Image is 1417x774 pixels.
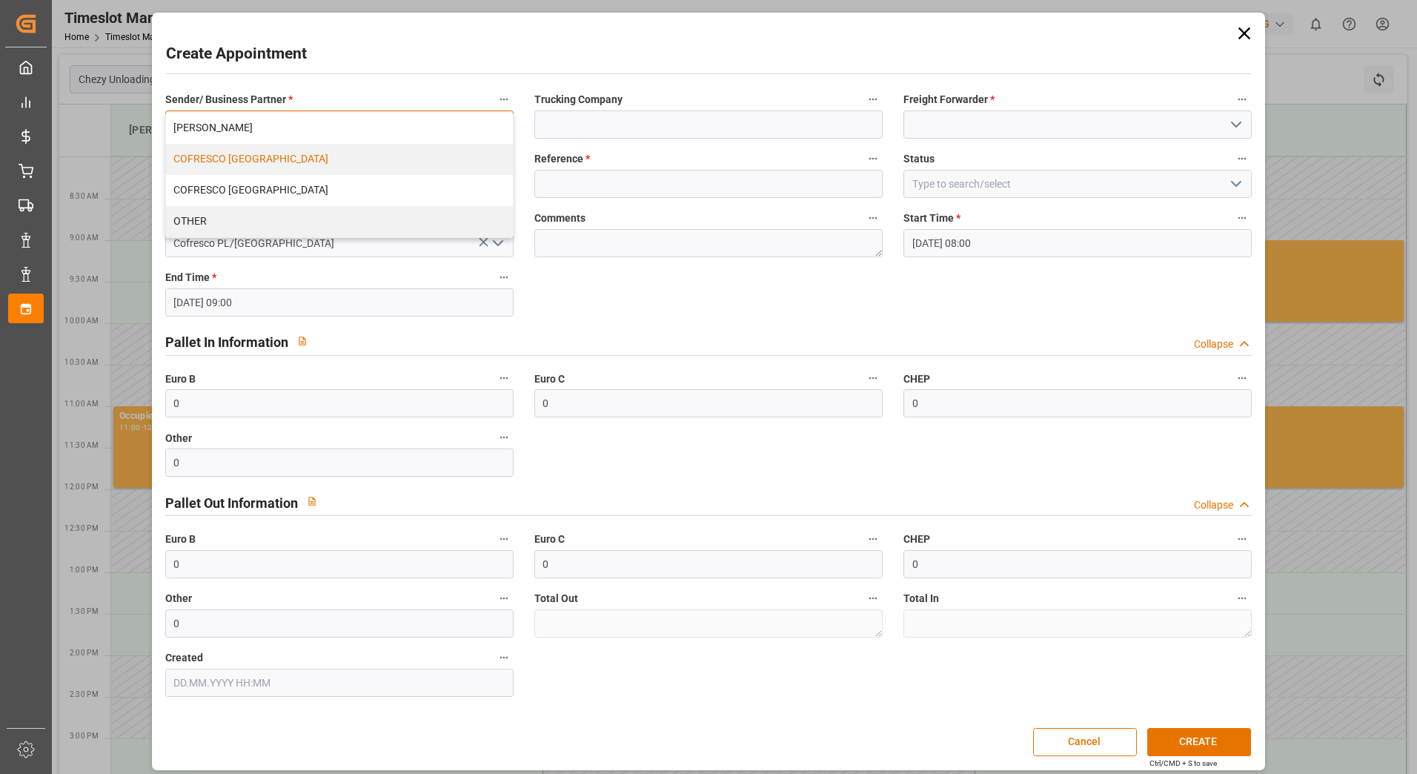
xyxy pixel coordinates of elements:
[494,368,514,388] button: Euro B
[1224,173,1247,196] button: open menu
[903,170,1252,198] input: Type to search/select
[903,211,960,226] span: Start Time
[863,529,883,549] button: Euro C
[863,149,883,168] button: Reference *
[165,532,196,547] span: Euro B
[903,591,939,606] span: Total In
[494,90,514,109] button: Sender/ Business Partner *
[166,175,513,206] div: COFRESCO [GEOGRAPHIC_DATA]
[863,368,883,388] button: Euro C
[1232,90,1252,109] button: Freight Forwarder *
[903,532,930,547] span: CHEP
[165,650,203,666] span: Created
[1194,337,1233,352] div: Collapse
[165,371,196,387] span: Euro B
[485,232,508,255] button: open menu
[903,151,935,167] span: Status
[1232,529,1252,549] button: CHEP
[1149,758,1217,769] div: Ctrl/CMD + S to save
[1232,589,1252,608] button: Total In
[166,42,307,66] h2: Create Appointment
[165,270,216,285] span: End Time
[1232,149,1252,168] button: Status
[534,151,590,167] span: Reference
[165,110,514,139] button: close menu
[494,529,514,549] button: Euro B
[534,532,565,547] span: Euro C
[863,90,883,109] button: Trucking Company
[534,371,565,387] span: Euro C
[1033,728,1137,756] button: Cancel
[494,589,514,608] button: Other
[903,229,1252,257] input: DD.MM.YYYY HH:MM
[165,493,298,513] h2: Pallet Out Information
[1224,113,1247,136] button: open menu
[165,591,192,606] span: Other
[298,487,326,515] button: View description
[863,589,883,608] button: Total Out
[1147,728,1251,756] button: CREATE
[863,208,883,228] button: Comments
[165,431,192,446] span: Other
[165,669,514,697] input: DD.MM.YYYY HH:MM
[1232,368,1252,388] button: CHEP
[494,648,514,667] button: Created
[903,92,995,107] span: Freight Forwarder
[1232,208,1252,228] button: Start Time *
[903,371,930,387] span: CHEP
[534,591,578,606] span: Total Out
[494,428,514,447] button: Other
[1194,497,1233,513] div: Collapse
[166,144,513,175] div: COFRESCO [GEOGRAPHIC_DATA]
[534,211,585,226] span: Comments
[165,229,514,257] input: Type to search/select
[165,332,288,352] h2: Pallet In Information
[166,113,513,144] div: [PERSON_NAME]
[288,327,316,355] button: View description
[165,288,514,317] input: DD.MM.YYYY HH:MM
[165,92,293,107] span: Sender/ Business Partner
[494,268,514,287] button: End Time *
[166,206,513,237] div: OTHER
[534,92,623,107] span: Trucking Company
